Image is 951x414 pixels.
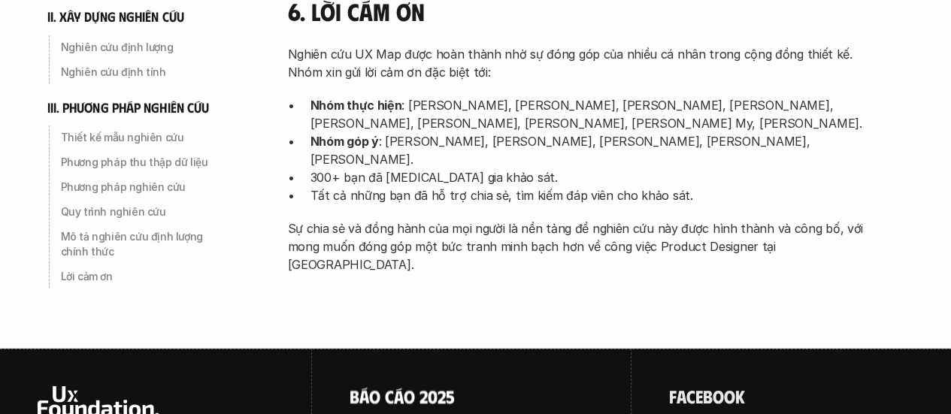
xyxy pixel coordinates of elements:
[61,39,222,54] p: Nghiên cứu định lượng
[288,219,874,273] p: Sự chia sẻ và đồng hành của mọi người là nền tảng để nghiên cứu này được hình thành và công bố, v...
[61,155,222,170] p: Phương pháp thu thập dữ liệu
[394,366,404,385] span: á
[61,64,222,79] p: Nghiên cứu định tính
[669,386,677,406] span: f
[419,367,428,386] span: 2
[61,130,222,145] p: Thiết kế mẫu nghiên cứu
[310,134,379,149] strong: Nhóm góp ý
[703,386,713,406] span: b
[724,386,735,406] span: o
[47,264,228,289] a: Lời cảm ơn
[359,366,369,385] span: á
[47,98,210,116] h6: iii. phương pháp nghiên cứu
[47,175,228,199] a: Phương pháp nghiên cứu
[47,35,228,59] a: Nghiên cứu định lượng
[428,367,438,386] span: 0
[47,125,228,150] a: Thiết kế mẫu nghiên cứu
[47,150,228,174] a: Phương pháp thu thập dữ liệu
[695,386,703,406] span: e
[350,386,455,406] a: Báocáo2025
[47,59,228,83] a: Nghiên cứu định tính
[61,180,222,195] p: Phương pháp nghiên cứu
[438,367,446,386] span: 2
[310,96,874,132] p: : [PERSON_NAME], [PERSON_NAME], [PERSON_NAME], [PERSON_NAME], [PERSON_NAME], [PERSON_NAME], [PERS...
[47,225,228,264] a: Mô tả nghiên cứu định lượng chính thức
[288,45,874,81] p: Nghiên cứu UX Map được hoàn thành nhờ sự đóng góp của nhiều cá nhân trong cộng đồng thiết kế. Nhó...
[310,186,874,204] p: Tất cả những bạn đã hỗ trợ chia sẻ, tìm kiếm đáp viên cho khảo sát.
[61,204,222,219] p: Quy trình nghiên cứu
[310,132,874,168] p: : [PERSON_NAME], [PERSON_NAME], [PERSON_NAME], [PERSON_NAME], [PERSON_NAME].
[404,366,415,385] span: o
[385,366,394,385] span: c
[47,200,228,224] a: Quy trình nghiên cứu
[61,229,222,259] p: Mô tả nghiên cứu định lượng chính thức
[735,386,745,406] span: k
[677,386,686,406] span: a
[713,386,724,406] span: o
[310,98,402,113] strong: Nhóm thực hiện
[686,386,695,406] span: c
[446,367,455,386] span: 5
[61,269,222,284] p: Lời cảm ơn
[369,366,380,385] span: o
[47,8,184,26] h6: ii. xây dựng nghiên cứu
[669,386,745,406] a: facebook
[350,366,359,385] span: B
[310,168,874,186] p: 300+ bạn đã [MEDICAL_DATA] gia khảo sát.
